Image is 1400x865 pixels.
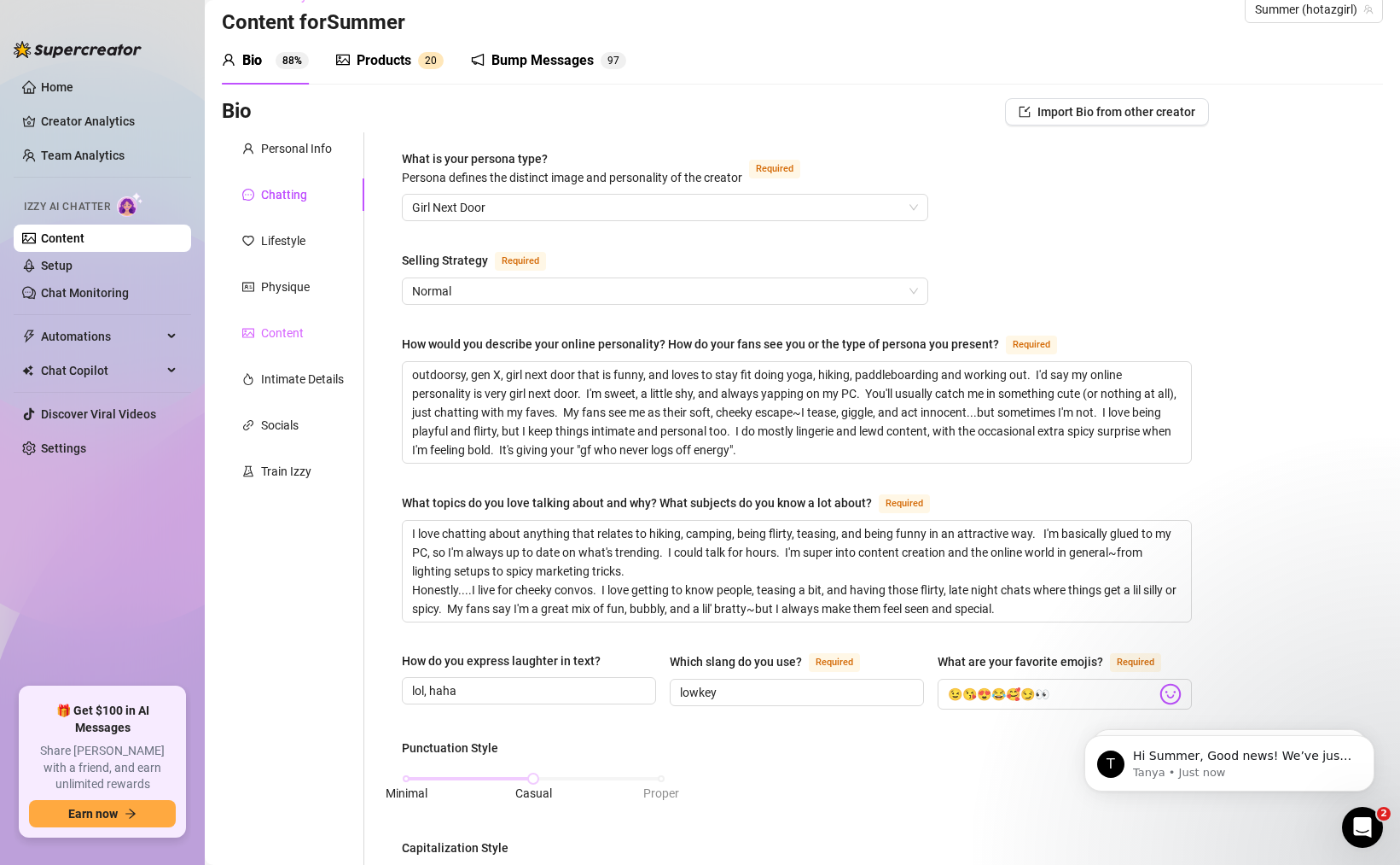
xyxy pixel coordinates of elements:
span: Izzy AI Chatter [24,199,110,215]
label: Which slang do you use? [670,652,879,672]
span: Chat Copilot [41,357,162,384]
span: 0 [431,55,437,67]
div: How would you describe your online personality? How do your fans see you or the type of persona y... [402,335,999,354]
a: Discover Viral Videos [41,407,156,421]
span: Required [879,494,930,513]
textarea: What topics do you love talking about and why? What subjects do you know a lot about? [403,521,1191,622]
div: Lifestyle [261,231,305,250]
span: Proper [643,786,679,800]
div: Which slang do you use? [670,652,802,671]
label: What topics do you love talking about and why? What subjects do you know a lot about? [402,493,949,513]
div: Socials [261,416,299,435]
input: What are your favorite emojis? [948,683,1156,705]
span: 2 [425,55,431,67]
a: Chat Monitoring [41,286,129,300]
img: AI Chatter [117,192,143,217]
a: Creator Analytics [41,108,177,135]
span: Casual [515,786,552,800]
span: Automations [41,323,162,350]
sup: 20 [418,52,444,69]
sup: 88% [276,52,309,69]
span: experiment [242,465,254,477]
span: What is your persona type? [402,152,742,184]
div: Physique [261,278,310,296]
span: Required [749,160,800,178]
span: thunderbolt [22,330,36,343]
span: 2 [1377,807,1391,821]
span: Minimal [386,786,427,800]
span: Required [495,252,546,271]
label: How do you express laughter in text? [402,652,613,670]
span: Required [1110,653,1161,672]
div: What are your favorite emojis? [938,652,1103,671]
label: How would you describe your online personality? How do your fans see you or the type of persona y... [402,334,1076,354]
h3: Bio [222,98,252,126]
div: What topics do you love talking about and why? What subjects do you know a lot about? [402,494,872,512]
div: Train Izzy [261,462,311,481]
div: Personal Info [261,139,332,158]
label: Punctuation Style [402,739,510,757]
span: Required [1006,336,1057,354]
span: message [242,189,254,201]
label: Capitalization Style [402,839,520,857]
button: Import Bio from other creator [1005,98,1209,126]
span: 🎁 Get $100 in AI Messages [29,703,176,736]
iframe: Intercom notifications message [1059,699,1400,819]
input: Which slang do you use? [680,683,910,702]
span: Normal [412,278,918,304]
span: Earn now [68,807,118,821]
span: Girl Next Door [412,195,918,220]
span: fire [242,373,254,385]
input: How do you express laughter in text? [412,681,642,700]
div: Content [261,324,304,342]
div: Intimate Details [261,370,344,389]
span: picture [242,327,254,339]
span: Required [809,653,860,672]
span: Share [PERSON_NAME] with a friend, and earn unlimited rewards [29,743,176,793]
iframe: Intercom live chat [1342,807,1383,848]
span: arrow-right [125,808,137,820]
a: Content [41,231,84,245]
span: Persona defines the distinct image and personality of the creator [402,171,742,184]
a: Settings [41,441,86,455]
textarea: How would you describe your online personality? How do your fans see you or the type of persona y... [403,362,1191,463]
span: user [222,53,235,67]
span: picture [336,53,350,67]
a: Home [41,80,73,94]
sup: 97 [601,52,626,69]
a: Team Analytics [41,149,125,162]
span: notification [471,53,485,67]
div: Bio [242,50,262,71]
span: link [242,419,254,431]
div: Bump Messages [491,50,594,71]
span: heart [242,235,254,247]
span: 7 [613,55,619,67]
label: Selling Strategy [402,250,565,271]
span: user [242,143,254,155]
span: idcard [242,281,254,293]
a: Setup [41,259,73,272]
span: Import Bio from other creator [1037,105,1195,119]
div: Capitalization Style [402,839,508,857]
label: What are your favorite emojis? [938,652,1180,672]
span: team [1363,4,1374,15]
img: logo-BBDzfeDw.svg [14,41,142,58]
span: import [1019,106,1031,118]
img: Chat Copilot [22,365,33,377]
div: Selling Strategy [402,251,488,270]
div: Punctuation Style [402,739,498,757]
div: Products [357,50,411,71]
button: Earn nowarrow-right [29,800,176,827]
img: svg%3e [1159,683,1182,705]
span: 9 [607,55,613,67]
h3: Content for Summer [222,9,405,37]
div: Chatting [261,185,307,204]
div: How do you express laughter in text? [402,652,601,670]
